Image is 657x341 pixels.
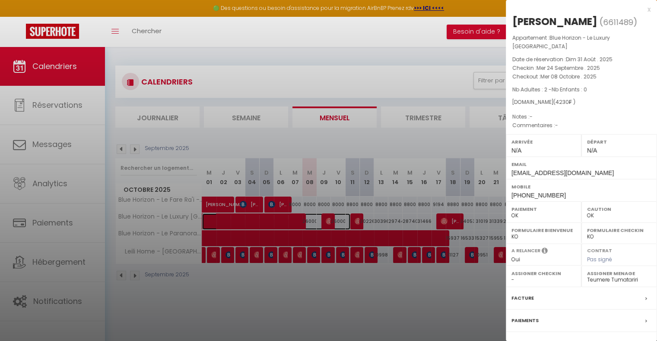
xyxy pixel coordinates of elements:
[587,256,612,263] span: Pas signé
[542,247,548,257] i: Sélectionner OUI si vous souhaiter envoyer les séquences de messages post-checkout
[540,73,597,80] span: Mer 08 Octobre . 2025
[587,269,651,278] label: Assigner Menage
[587,147,597,154] span: N/A
[511,160,651,169] label: Email
[553,98,575,106] span: ( ₣ )
[512,55,651,64] p: Date de réservation :
[512,64,651,72] p: Checkin :
[511,226,576,235] label: Formulaire Bienvenue
[587,205,651,213] label: Caution
[511,294,534,303] label: Facture
[512,34,651,51] p: Appartement :
[512,113,651,121] p: Notes :
[552,86,587,93] span: Nb Enfants : 0
[603,17,633,28] span: 6611489
[555,98,569,106] span: 4230
[511,247,540,254] label: A relancer
[587,138,651,146] label: Départ
[511,269,576,278] label: Assigner Checkin
[512,72,651,81] p: Checkout :
[512,34,610,50] span: Blue Horizon - Le Luxury [GEOGRAPHIC_DATA]
[511,182,651,191] label: Mobile
[530,113,533,120] span: -
[587,247,612,253] label: Contrat
[511,169,614,176] span: [EMAIL_ADDRESS][DOMAIN_NAME]
[511,147,521,154] span: N/A
[512,121,651,130] p: Commentaires :
[587,226,651,235] label: Formulaire Checkin
[536,64,600,72] span: Mer 24 Septembre . 2025
[512,15,597,28] div: [PERSON_NAME]
[566,56,613,63] span: Dim 31 Août . 2025
[506,4,651,15] div: x
[511,316,539,325] label: Paiements
[511,205,576,213] label: Paiement
[555,122,558,129] span: -
[600,16,637,28] span: ( )
[512,86,587,93] span: Nb Adultes : 2 -
[512,98,651,106] div: [DOMAIN_NAME]
[511,192,566,199] span: [PHONE_NUMBER]
[511,138,576,146] label: Arrivée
